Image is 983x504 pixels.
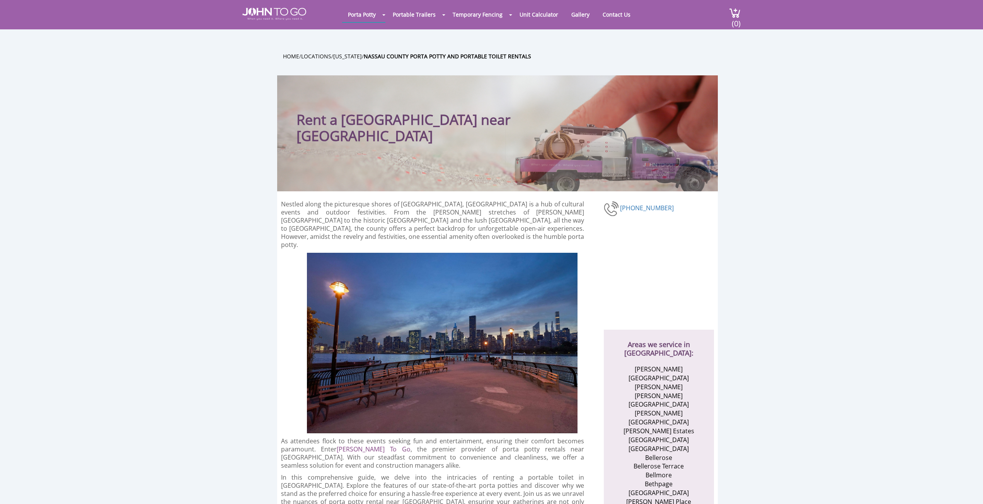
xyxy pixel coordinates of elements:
[296,91,546,144] h1: Rent a [GEOGRAPHIC_DATA] near [GEOGRAPHIC_DATA]
[505,119,714,191] img: Truck
[342,7,382,22] a: Porta Potty
[729,8,741,18] img: cart a
[281,437,584,470] p: As attendees flock to these events seeking fun and entertainment, ensuring their comfort becomes ...
[283,53,299,60] a: Home
[283,52,724,61] ul: / / /
[281,200,584,249] p: Nestled along the picturesque shores of [GEOGRAPHIC_DATA], [GEOGRAPHIC_DATA] is a hub of cultural...
[621,374,697,383] li: [GEOGRAPHIC_DATA]
[364,53,531,60] a: Nassau County Porta Potty and Portable Toilet Rentals
[621,409,697,427] li: [PERSON_NAME][GEOGRAPHIC_DATA]
[621,436,697,444] li: [GEOGRAPHIC_DATA]
[333,53,362,60] a: [US_STATE]
[337,445,410,453] a: [PERSON_NAME] To Go
[514,7,564,22] a: Unit Calculator
[621,453,697,462] li: Bellerose
[621,444,697,453] li: [GEOGRAPHIC_DATA]
[301,53,331,60] a: Locations
[621,392,697,409] li: [PERSON_NAME][GEOGRAPHIC_DATA]
[604,200,620,217] img: phone-number
[621,427,697,436] li: [PERSON_NAME] Estates
[597,7,636,22] a: Contact Us
[621,462,697,471] li: Bellerose Terrace
[387,7,441,22] a: Portable Trailers
[621,489,697,497] li: [GEOGRAPHIC_DATA]
[621,480,697,489] li: Bethpage
[307,253,578,433] img: Nassau County landscape, with its need for porta potty rental Nassau County
[621,365,697,374] li: [PERSON_NAME]
[612,330,706,357] h2: Areas we service in [GEOGRAPHIC_DATA]:
[731,12,741,29] span: (0)
[621,383,697,392] li: [PERSON_NAME]
[952,473,983,504] button: Live Chat
[566,7,595,22] a: Gallery
[621,471,697,480] li: Bellmore
[447,7,508,22] a: Temporary Fencing
[242,8,306,20] img: JOHN to go
[620,204,674,212] a: [PHONE_NUMBER]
